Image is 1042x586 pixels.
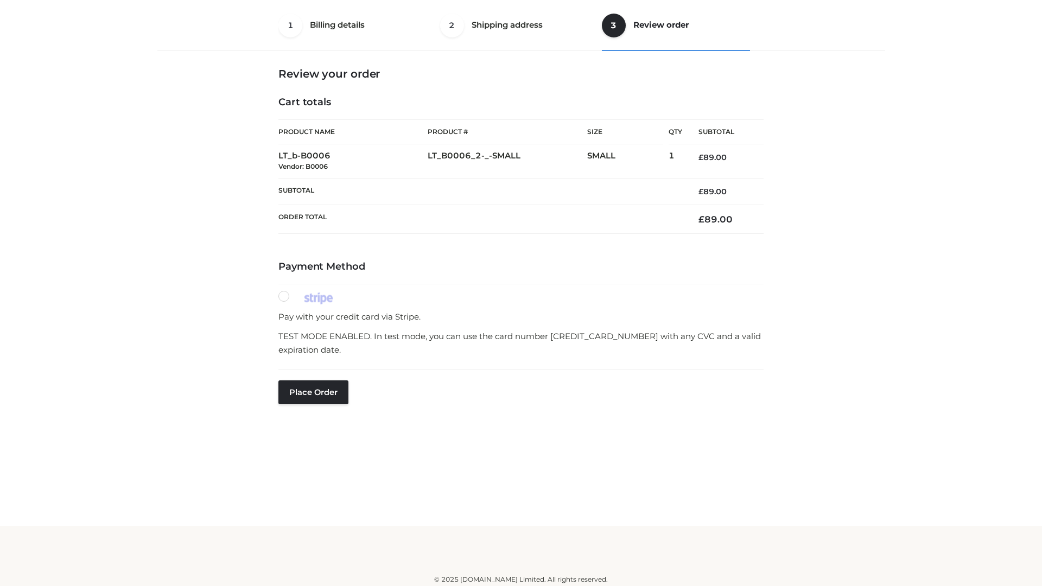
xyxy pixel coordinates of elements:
[278,329,764,357] p: TEST MODE ENABLED. In test mode, you can use the card number [CREDIT_CARD_NUMBER] with any CVC an...
[698,187,703,196] span: £
[587,120,663,144] th: Size
[669,119,682,144] th: Qty
[669,144,682,179] td: 1
[278,119,428,144] th: Product Name
[698,152,727,162] bdi: 89.00
[428,144,587,179] td: LT_B0006_2-_-SMALL
[698,152,703,162] span: £
[278,178,682,205] th: Subtotal
[278,380,348,404] button: Place order
[278,67,764,80] h3: Review your order
[161,574,881,585] div: © 2025 [DOMAIN_NAME] Limited. All rights reserved.
[278,261,764,273] h4: Payment Method
[587,144,669,179] td: SMALL
[278,205,682,234] th: Order Total
[278,97,764,109] h4: Cart totals
[278,310,764,324] p: Pay with your credit card via Stripe.
[698,187,727,196] bdi: 89.00
[278,162,328,170] small: Vendor: B0006
[278,144,428,179] td: LT_b-B0006
[428,119,587,144] th: Product #
[682,120,764,144] th: Subtotal
[698,214,704,225] span: £
[698,214,733,225] bdi: 89.00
